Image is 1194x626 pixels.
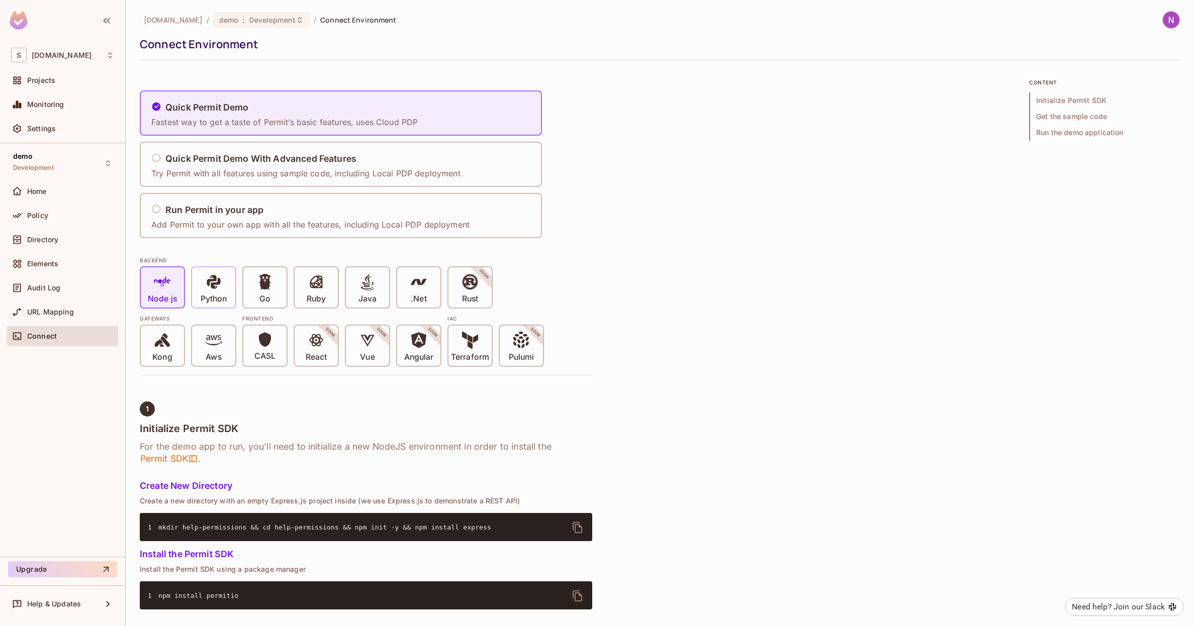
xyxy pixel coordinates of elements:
span: Policy [27,212,48,220]
span: 1 [148,523,158,533]
div: Frontend [242,315,441,323]
p: Java [358,294,377,304]
span: Workspace: skyviv.com [32,51,91,59]
div: IAC [447,315,544,323]
span: Home [27,187,47,195]
p: Install the Permit SDK using a package manager [140,565,592,573]
h4: Initialize Permit SDK [140,423,592,435]
span: S [11,48,27,62]
span: Elements [27,260,58,268]
p: Create a new directory with an empty Express.js project inside (we use Express.js to demonstrate ... [140,497,592,505]
h6: For the demo app to run, you’ll need to initialize a new NodeJS environment in order to install t... [140,441,592,465]
span: Get the sample code [1029,109,1180,125]
span: Monitoring [27,100,64,109]
span: SOON [465,255,504,294]
img: Natapong Intarasuk [1163,12,1179,28]
p: Angular [404,352,434,362]
h5: Install the Permit SDK [140,549,592,559]
span: SOON [413,313,452,352]
li: / [314,15,316,25]
h5: Quick Permit Demo [165,102,249,113]
div: Connect Environment [140,37,1175,52]
span: demo [13,152,33,160]
span: Settings [27,125,56,133]
span: SOON [516,313,555,352]
span: Audit Log [27,284,60,292]
p: Pulumi [509,352,534,362]
span: Permit SDK [140,453,198,465]
p: Try Permit with all features using sample code, including Local PDP deployment [151,168,461,179]
span: URL Mapping [27,308,74,316]
p: Go [259,294,270,304]
li: / [207,15,209,25]
div: Gateways [140,315,236,323]
h5: Create New Directory [140,481,592,491]
p: .Net [411,294,426,304]
p: Python [201,294,227,304]
p: Kong [152,352,172,362]
p: Add Permit to your own app with all the features, including Local PDP deployment [151,219,470,230]
span: 1 [148,591,158,601]
p: React [306,352,327,362]
span: Development [249,15,296,25]
span: Connect Environment [320,15,397,25]
span: Projects [27,76,55,84]
span: SOON [311,313,350,352]
span: SOON [362,313,401,352]
p: Aws [206,352,221,362]
div: Need help? Join our Slack [1072,601,1165,613]
p: content [1029,78,1180,86]
p: Fastest way to get a taste of Permit’s basic features, uses Cloud PDP [151,117,418,128]
h5: Quick Permit Demo With Advanced Features [165,154,356,164]
p: Rust [462,294,478,304]
span: Connect [27,332,57,340]
span: Development [13,164,54,172]
span: the active workspace [144,15,203,25]
button: delete [566,584,590,608]
p: Vue [360,352,375,362]
span: mkdir help-permissions && cd help-permissions && npm init -y && npm install express [158,524,491,531]
p: Node js [148,294,177,304]
span: Help & Updates [27,600,81,608]
span: Directory [27,236,58,244]
span: demo [219,15,239,25]
p: CASL [254,351,275,361]
div: BACKEND [140,256,592,264]
img: SReyMgAAAABJRU5ErkJggg== [10,11,28,30]
span: npm install permitio [158,592,239,599]
span: : [242,16,245,24]
button: delete [566,515,590,540]
h5: Run Permit in your app [165,205,263,215]
span: Run the demo application [1029,125,1180,141]
span: Initialize Permit SDK [1029,92,1180,109]
p: Terraform [451,352,489,362]
span: 1 [146,405,149,413]
p: Ruby [307,294,326,304]
button: Upgrade [8,561,117,577]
